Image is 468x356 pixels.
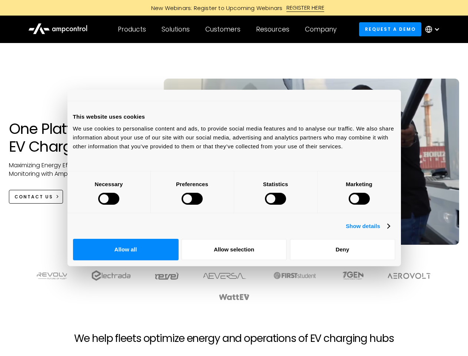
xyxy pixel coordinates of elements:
p: Maximizing Energy Efficiency, Uptime, and 24/7 Monitoring with Ampcontrol Solutions [9,161,149,178]
div: REGISTER HERE [286,4,325,12]
strong: Preferences [176,181,208,187]
button: Allow all [73,239,179,260]
a: Request a demo [359,22,421,36]
div: Company [305,25,336,33]
h1: One Platform for EV Charging Hubs [9,120,149,155]
div: Customers [205,25,240,33]
div: Resources [256,25,289,33]
div: CONTACT US [14,194,53,200]
a: New Webinars: Register to Upcoming WebinarsREGISTER HERE [67,4,401,12]
a: Show details [346,222,389,231]
button: Deny [290,239,395,260]
div: Products [118,25,146,33]
img: electrada logo [92,270,130,281]
div: Solutions [162,25,190,33]
div: New Webinars: Register to Upcoming Webinars [144,4,286,12]
h2: We help fleets optimize energy and operations of EV charging hubs [74,332,394,345]
strong: Statistics [263,181,288,187]
div: We use cookies to personalise content and ads, to provide social media features and to analyse ou... [73,124,395,151]
img: Aerovolt Logo [387,273,431,279]
strong: Necessary [95,181,123,187]
button: Allow selection [181,239,287,260]
a: CONTACT US [9,190,63,204]
img: WattEV logo [219,294,250,300]
div: This website uses cookies [73,112,395,121]
strong: Marketing [346,181,372,187]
